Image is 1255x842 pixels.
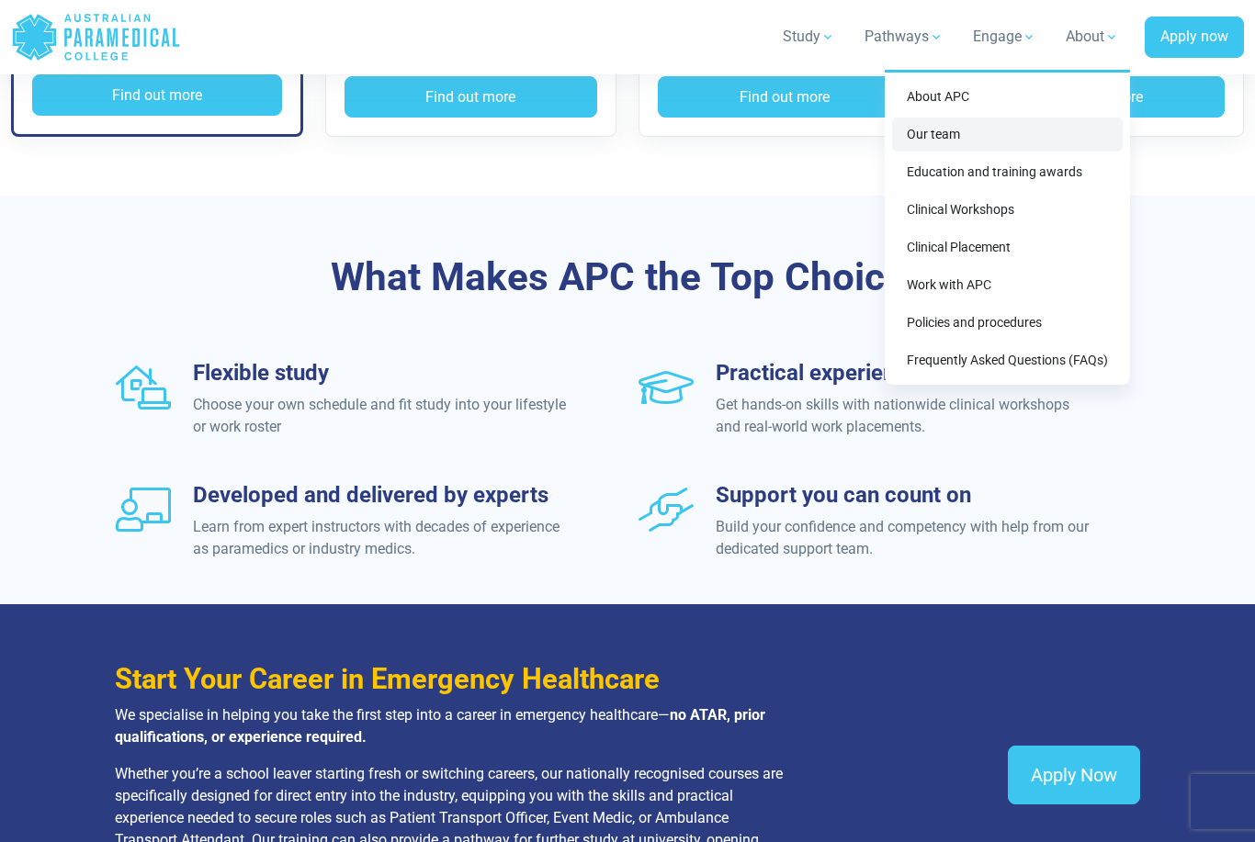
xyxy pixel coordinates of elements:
[32,74,282,117] button: Find out more
[104,254,1152,301] h3: What Makes APC the Top Choice?
[193,360,572,387] h3: Flexible study
[115,706,765,746] strong: no ATAR, prior qualifications, or experience required.
[716,360,1095,387] h3: Practical experience and skills
[658,76,911,118] button: Find out more
[115,663,791,697] h3: Start Your Career in Emergency Healthcare
[716,394,1095,438] p: Get hands-on skills with nationwide clinical workshops and real-world work placements.
[193,516,572,560] p: Learn from expert instructors with decades of experience as paramedics or industry medics.
[193,482,572,509] h3: Developed and delivered by experts
[716,516,1095,560] p: Build your confidence and competency with help from our dedicated support team.
[115,704,791,748] p: We specialise in helping you take the first step into a career in emergency healthcare—
[716,482,1095,509] h3: Support you can count on
[345,76,598,118] button: Find out more
[193,394,572,438] p: Choose your own schedule and fit study into your lifestyle or work roster
[1008,746,1140,804] a: Apply Now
